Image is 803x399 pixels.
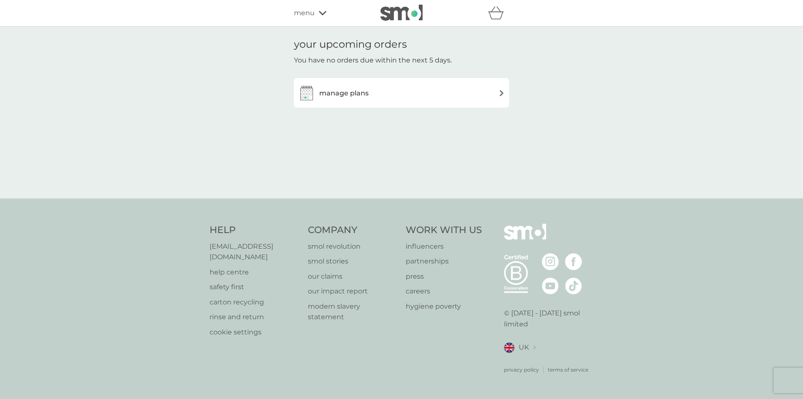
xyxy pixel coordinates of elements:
a: modern slavery statement [308,301,398,323]
a: hygiene poverty [406,301,482,312]
img: visit the smol Youtube page [542,277,559,294]
a: privacy policy [504,366,539,374]
a: press [406,271,482,282]
a: terms of service [548,366,588,374]
img: arrow right [499,90,505,96]
div: basket [488,5,509,22]
img: smol [504,224,546,252]
p: © [DATE] - [DATE] smol limited [504,308,594,329]
a: carton recycling [210,297,299,308]
h3: manage plans [319,88,369,99]
h4: Help [210,224,299,237]
img: UK flag [504,342,515,353]
img: select a new location [533,345,536,350]
p: You have no orders due within the next 5 days. [294,55,452,66]
a: safety first [210,282,299,293]
a: careers [406,286,482,297]
h1: your upcoming orders [294,38,407,51]
h4: Company [308,224,398,237]
a: smol stories [308,256,398,267]
a: smol revolution [308,241,398,252]
span: UK [519,342,529,353]
a: rinse and return [210,312,299,323]
h4: Work With Us [406,224,482,237]
a: partnerships [406,256,482,267]
a: [EMAIL_ADDRESS][DOMAIN_NAME] [210,241,299,263]
a: influencers [406,241,482,252]
a: help centre [210,267,299,278]
a: our impact report [308,286,398,297]
a: our claims [308,271,398,282]
img: visit the smol Tiktok page [565,277,582,294]
a: cookie settings [210,327,299,338]
img: visit the smol Facebook page [565,253,582,270]
img: visit the smol Instagram page [542,253,559,270]
img: smol [380,5,423,21]
span: menu [294,8,315,19]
